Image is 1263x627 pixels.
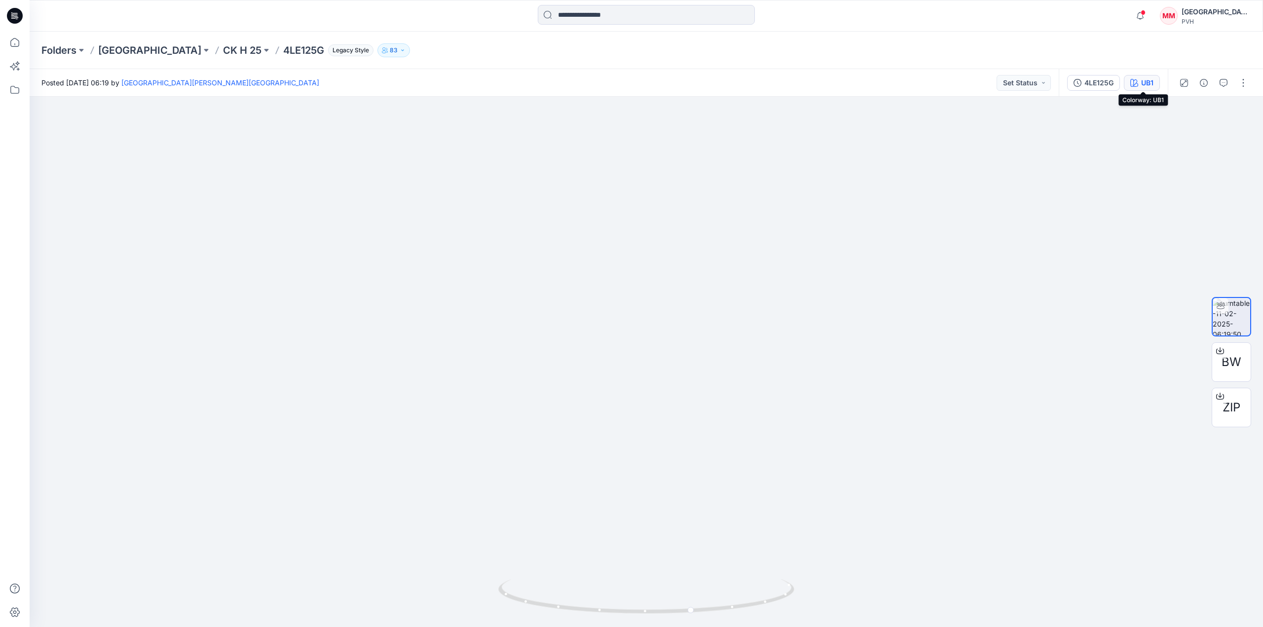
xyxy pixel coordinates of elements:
[1213,298,1250,335] img: turntable-11-02-2025-06:19:50
[41,77,319,88] span: Posted [DATE] 06:19 by
[390,45,398,56] p: 83
[1124,75,1160,91] button: UB1
[1196,75,1212,91] button: Details
[1160,7,1178,25] div: MM
[1084,77,1114,88] div: 4LE125G
[1141,77,1153,88] div: UB1
[41,43,76,57] a: Folders
[364,73,929,627] img: eyJhbGciOiJIUzI1NiIsImtpZCI6IjAiLCJzbHQiOiJzZXMiLCJ0eXAiOiJKV1QifQ.eyJkYXRhIjp7InR5cGUiOiJzdG9yYW...
[1067,75,1120,91] button: 4LE125G
[121,78,319,87] a: [GEOGRAPHIC_DATA][PERSON_NAME][GEOGRAPHIC_DATA]
[1182,6,1251,18] div: [GEOGRAPHIC_DATA][PERSON_NAME][GEOGRAPHIC_DATA]
[283,43,324,57] p: 4LE125G
[1182,18,1251,25] div: PVH
[324,43,373,57] button: Legacy Style
[223,43,261,57] a: CK H 25
[328,44,373,56] span: Legacy Style
[98,43,201,57] a: [GEOGRAPHIC_DATA]
[1223,399,1240,416] span: ZIP
[377,43,410,57] button: 83
[1222,353,1241,371] span: BW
